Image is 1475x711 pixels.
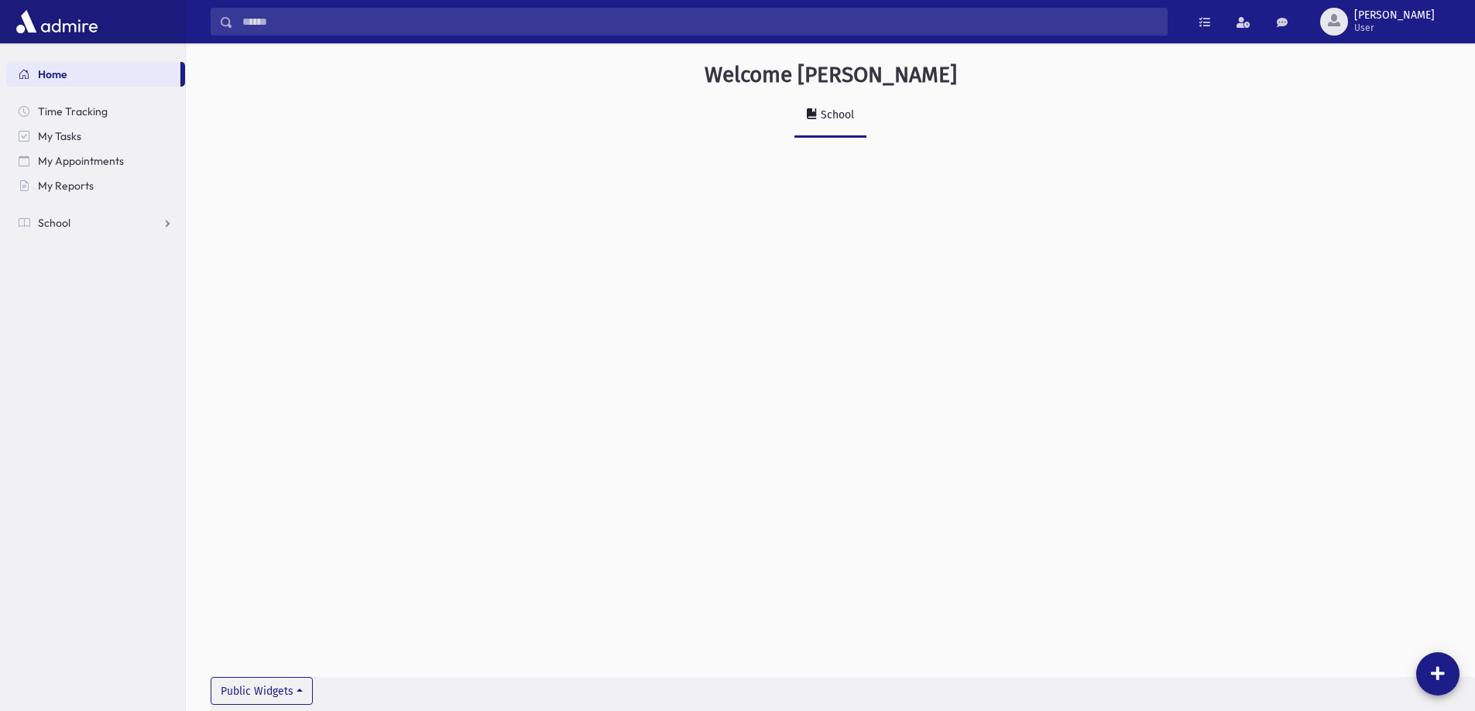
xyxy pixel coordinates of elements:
a: My Appointments [6,149,185,173]
span: [PERSON_NAME] [1354,9,1435,22]
span: School [38,216,70,230]
span: Home [38,67,67,81]
span: My Appointments [38,154,124,168]
button: Public Widgets [211,677,313,705]
a: My Tasks [6,124,185,149]
a: School [6,210,185,235]
a: School [794,94,866,138]
span: Time Tracking [38,104,108,118]
a: My Reports [6,173,185,198]
span: User [1354,22,1435,34]
input: Search [233,8,1167,36]
a: Home [6,62,180,87]
a: Time Tracking [6,99,185,124]
h3: Welcome [PERSON_NAME] [705,62,957,88]
span: My Tasks [38,129,81,143]
img: AdmirePro [12,6,101,37]
div: School [818,108,854,121]
span: My Reports [38,179,94,193]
